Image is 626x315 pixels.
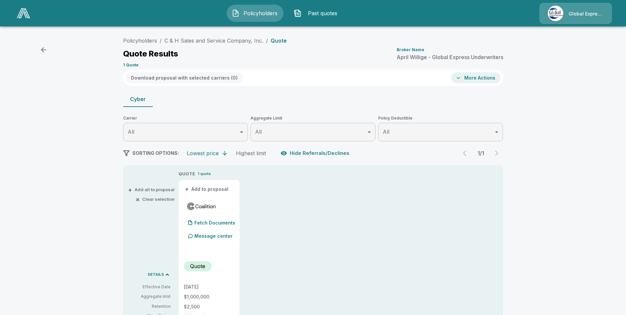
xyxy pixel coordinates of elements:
[128,303,171,309] p: Retention
[123,50,178,58] p: Quote Results
[128,188,132,192] span: +
[148,273,164,276] p: DETAILS
[236,150,266,157] div: Highest limit
[294,9,302,17] img: Past quotes Icon
[123,91,153,107] button: Cyber
[227,5,283,22] button: Policyholders IconPolicyholders
[378,115,503,122] span: Policy Deductible
[451,72,501,83] button: More Actions
[198,171,211,177] p: 1 quote
[184,295,234,299] p: $1,000,000
[190,262,205,270] p: Quote
[160,37,162,45] li: /
[17,8,30,18] img: AA Logo
[232,9,240,17] img: Policyholders Icon
[383,128,389,135] span: All
[194,232,233,239] p: Message center
[123,63,139,67] p: 1 Quote
[128,294,171,299] p: Aggregate limit
[289,5,346,22] button: Past quotes IconPast quotes
[123,37,287,45] nav: breadcrumb
[194,221,235,225] p: Fetch Documents
[185,187,189,192] span: +
[279,147,352,159] button: Hide Referrals/Declines
[132,150,179,156] span: SORTING OPTIONS:
[123,115,248,122] span: Carrier
[179,171,195,177] p: QUOTE
[271,38,287,43] p: Quote
[123,37,157,44] a: Policyholders
[126,72,243,83] button: Download proposal with selected carriers (0)
[186,201,217,211] img: coalitioncyberadmitted
[397,48,424,52] p: Broker Name
[136,197,140,201] span: ×
[129,188,175,192] button: +Add all to proposal
[250,115,376,122] span: Aggregate Limit
[266,37,268,45] li: /
[137,197,175,201] button: ×Clear selection
[255,128,262,135] span: All
[184,304,234,309] p: $2,500
[474,151,487,156] p: 1 / 1
[128,284,171,290] p: Effective Date
[128,128,134,135] span: All
[187,150,219,157] div: Lowest price
[184,285,234,289] p: [DATE]
[164,37,263,44] a: C & H Sales and Service Company, Inc.
[184,186,230,193] button: +Add to proposal
[304,9,341,17] span: Past quotes
[397,54,503,60] p: April Willige - Global Express Underwriters
[242,9,279,17] span: Policyholders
